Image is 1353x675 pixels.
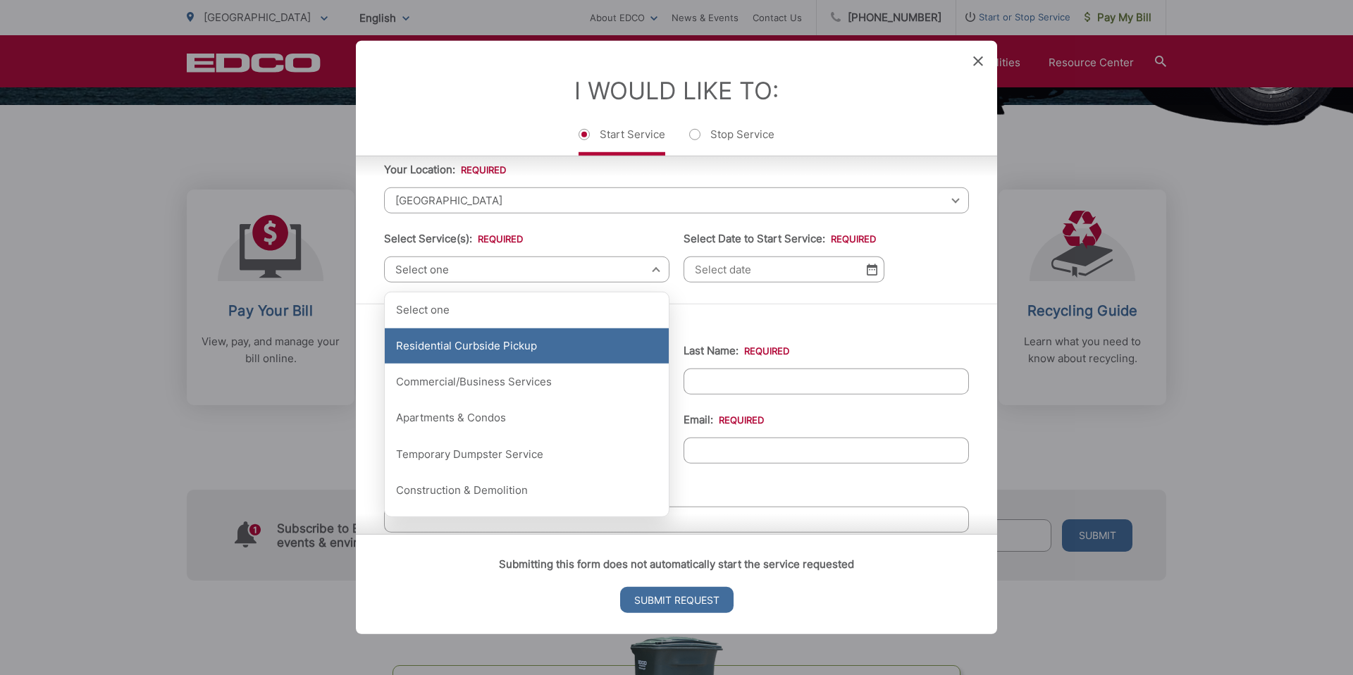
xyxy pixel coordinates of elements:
label: Last Name: [684,345,789,357]
strong: Submitting this form does not automatically start the service requested [499,557,854,571]
input: Select date [684,256,884,283]
label: Select Service(s): [384,233,523,245]
label: Select Date to Start Service: [684,233,876,245]
div: Construction & Demolition [385,473,669,508]
img: Select date [867,264,877,275]
input: Submit Request [620,587,734,613]
div: Apartments & Condos [385,400,669,435]
div: Temporary Dumpster Service [385,437,669,472]
span: Select one [384,256,669,283]
label: Stop Service [689,128,774,156]
span: [GEOGRAPHIC_DATA] [384,187,969,213]
label: I Would Like To: [574,76,779,105]
label: Email: [684,414,764,426]
label: Start Service [579,128,665,156]
div: Select one [385,292,669,328]
div: Commercial/Business Services [385,364,669,400]
div: Residential Curbside Pickup [385,328,669,364]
